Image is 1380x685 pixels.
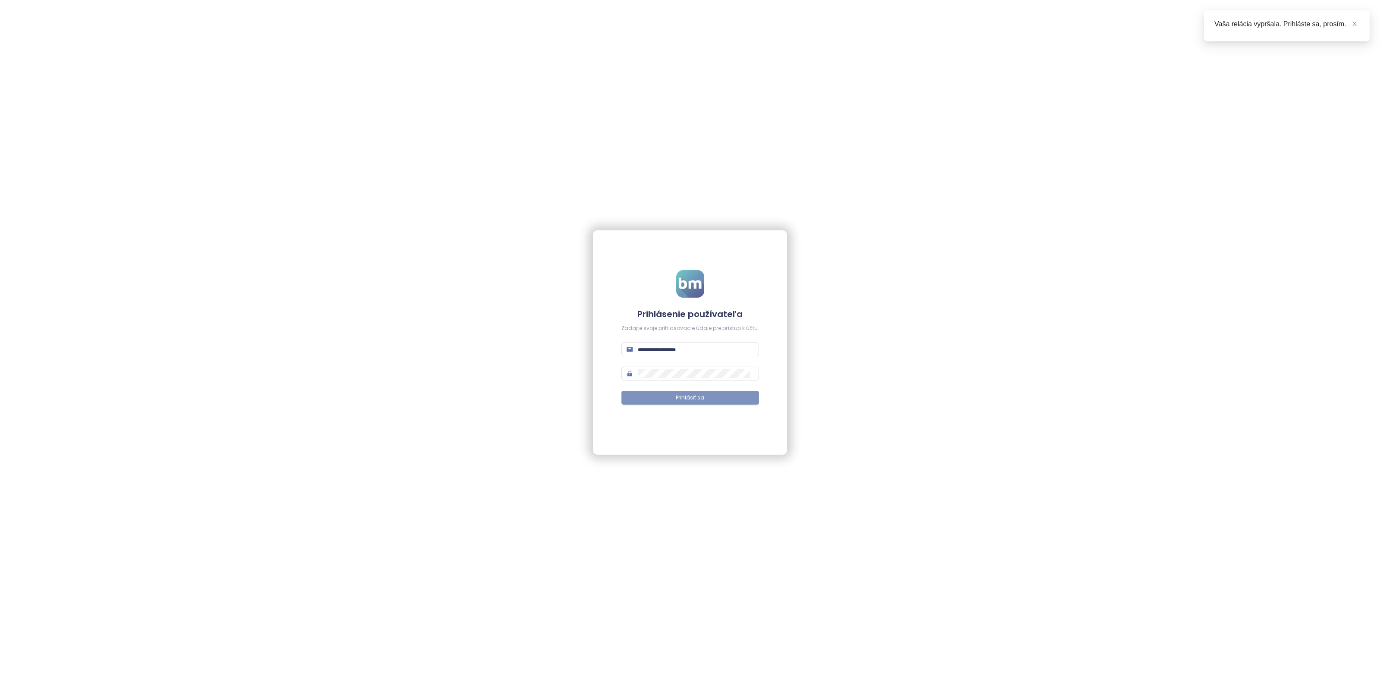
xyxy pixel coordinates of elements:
span: close [1352,21,1358,27]
span: mail [627,346,633,352]
div: Vaša relácia vypršala. Prihláste sa, prosím. [1214,19,1359,29]
h4: Prihlásenie používateľa [621,308,759,320]
span: lock [627,371,633,377]
button: Prihlásiť sa [621,391,759,405]
span: Prihlásiť sa [676,394,704,402]
div: Zadajte svoje prihlasovacie údaje pre prístup k účtu. [621,324,759,333]
img: logo [676,270,704,298]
